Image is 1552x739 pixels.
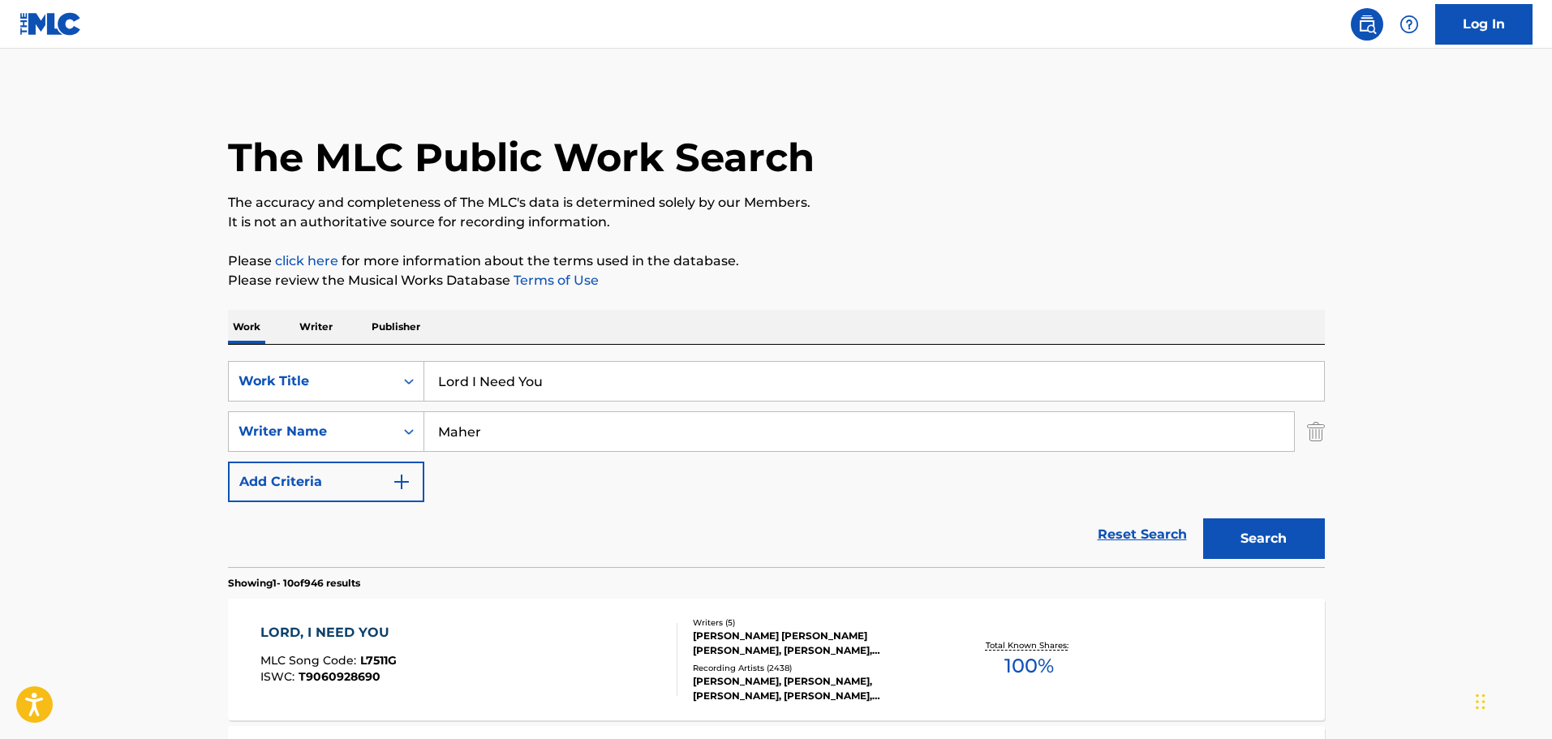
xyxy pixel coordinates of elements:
a: click here [275,253,338,269]
div: LORD, I NEED YOU [260,623,398,642]
div: Writers ( 5 ) [693,617,938,629]
img: 9d2ae6d4665cec9f34b9.svg [392,472,411,492]
div: Writer Name [239,422,385,441]
img: help [1399,15,1419,34]
form: Search Form [228,361,1325,567]
span: MLC Song Code : [260,653,360,668]
a: Terms of Use [510,273,599,288]
p: Total Known Shares: [986,639,1073,651]
p: Writer [294,310,337,344]
div: Work Title [239,372,385,391]
span: ISWC : [260,669,299,684]
a: Reset Search [1090,517,1195,552]
button: Add Criteria [228,462,424,502]
img: search [1357,15,1377,34]
a: LORD, I NEED YOUMLC Song Code:L7511GISWC:T9060928690Writers (5)[PERSON_NAME] [PERSON_NAME] [PERSO... [228,599,1325,720]
p: Please review the Musical Works Database [228,271,1325,290]
div: [PERSON_NAME] [PERSON_NAME] [PERSON_NAME], [PERSON_NAME], [PERSON_NAME], [PERSON_NAME] [693,629,938,658]
p: Publisher [367,310,425,344]
img: Delete Criterion [1307,411,1325,452]
a: Public Search [1351,8,1383,41]
div: Drag [1476,677,1485,726]
p: The accuracy and completeness of The MLC's data is determined solely by our Members. [228,193,1325,213]
span: 100 % [1004,651,1054,681]
p: It is not an authoritative source for recording information. [228,213,1325,232]
p: Showing 1 - 10 of 946 results [228,576,360,591]
h1: The MLC Public Work Search [228,133,815,182]
span: T9060928690 [299,669,380,684]
div: Help [1393,8,1425,41]
span: L7511G [360,653,397,668]
div: Recording Artists ( 2438 ) [693,662,938,674]
iframe: Chat Widget [1471,661,1552,739]
p: Please for more information about the terms used in the database. [228,251,1325,271]
p: Work [228,310,265,344]
img: MLC Logo [19,12,82,36]
a: Log In [1435,4,1533,45]
button: Search [1203,518,1325,559]
div: [PERSON_NAME], [PERSON_NAME], [PERSON_NAME], [PERSON_NAME], [PERSON_NAME] [693,674,938,703]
